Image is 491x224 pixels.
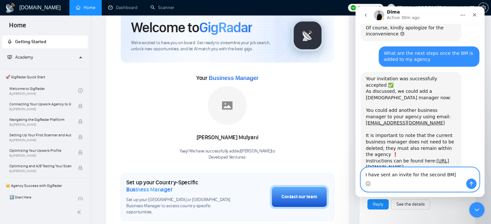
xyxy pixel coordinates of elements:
[270,185,329,209] button: Contact our team
[7,55,12,59] span: fund-projection-screen
[78,197,83,201] span: check-circle
[7,54,33,60] span: Academy
[391,199,430,209] button: See the details
[131,40,281,52] span: We're excited to have you on board. Get ready to streamline your job search, unlock new opportuni...
[367,199,389,209] button: Reply
[10,175,15,180] button: Emoji picker
[4,21,31,34] span: Home
[199,19,252,36] span: GigRadar
[2,35,88,48] li: Getting Started
[7,39,12,44] span: rocket
[389,5,394,10] span: user
[9,138,71,142] span: By [PERSON_NAME]
[9,163,71,169] span: Optimizing and A/B Testing Your Scanner for Better Results
[208,86,247,125] img: placeholder.png
[196,74,259,82] span: Your
[76,5,95,10] a: homeHome
[5,3,15,13] img: logo
[9,192,78,206] a: 1️⃣ Start Here
[111,172,121,182] button: Send a message…
[478,5,488,10] a: setting
[9,116,71,123] span: Navigating the GigRadar Platform
[179,148,275,161] div: Yaay! We have successfully added [PERSON_NAME] to
[10,69,101,170] div: Your invitation was successfully accepted ✅ As discussed, we could add a [DEMOGRAPHIC_DATA] manag...
[9,123,71,127] span: By [PERSON_NAME]
[9,154,71,158] span: By [PERSON_NAME]
[108,5,138,10] a: dashboardDashboard
[478,3,488,13] button: setting
[131,19,252,36] h1: Welcome to
[5,65,124,214] div: Dima says…
[78,150,83,155] span: lock
[209,75,258,81] span: Business Manager
[126,197,238,215] span: Set up your [GEOGRAPHIC_DATA] or [GEOGRAPHIC_DATA] Business Manager to access country-specific op...
[150,5,174,10] a: searchScanner
[281,193,317,200] div: Contact our team
[3,179,87,192] span: 👑 Agency Success with GigRadar
[77,209,83,215] span: double-left
[355,6,485,197] iframe: Intercom live chat
[9,83,78,98] a: Welcome to GigRadarBy[PERSON_NAME]
[3,71,87,83] span: 🚀 GigRadar Quick Start
[9,107,71,111] span: By [PERSON_NAME]
[351,5,356,10] img: upwork-logo.png
[78,166,83,170] span: lock
[179,132,275,143] div: [PERSON_NAME] Mulyani
[126,186,172,193] span: Business Manager
[5,161,124,172] textarea: Message…
[9,132,71,138] span: Setting Up Your First Scanner and Auto-Bidder
[126,179,238,193] h1: Set up your Country-Specific
[378,4,381,11] span: 0
[9,169,71,173] span: By [PERSON_NAME]
[358,4,377,11] span: Connects:
[9,147,71,154] span: Optimizing Your Upwork Profile
[5,65,106,200] div: Your invitation was successfully accepted ✅As discussed, we could add a [DEMOGRAPHIC_DATA] manage...
[179,154,275,161] p: Developed Ventures .
[15,54,33,60] span: Academy
[9,101,71,107] span: Connecting Your Upwork Agency to GigRadar
[10,114,89,119] a: [EMAIL_ADDRESS][DOMAIN_NAME]
[292,19,324,52] img: gigradar-logo.png
[78,135,83,139] span: lock
[373,201,383,208] a: Reply
[78,104,83,108] span: lock
[78,88,83,93] span: check-circle
[396,201,425,208] a: See the details
[469,202,485,218] iframe: Intercom live chat
[78,119,83,124] span: lock
[15,39,46,44] span: Getting Started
